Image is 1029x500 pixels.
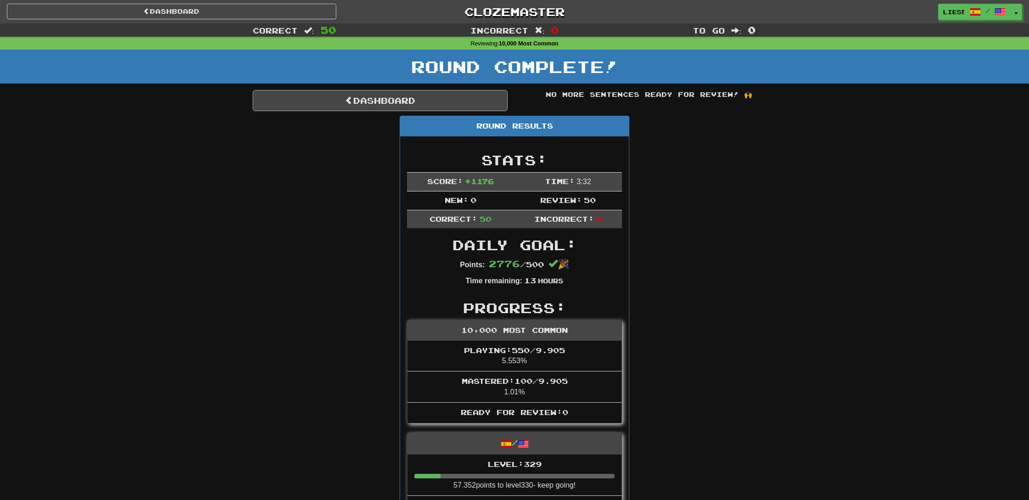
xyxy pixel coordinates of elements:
span: + 1176 [465,177,494,185]
span: 0 [551,24,559,35]
span: New: [445,196,469,204]
span: / [985,7,990,14]
span: 50 [480,214,492,223]
span: Playing: 550 / 9.905 [464,346,565,354]
li: 57.352 points to level 330 - keep going! [407,455,622,496]
strong: Points: [460,261,485,269]
span: 13 [524,276,536,285]
small: Hours [538,277,563,285]
li: 5.553% [407,341,622,372]
span: Mastered: 100 / 9.905 [462,376,568,385]
span: Incorrect: [534,214,594,223]
span: 0 [470,196,476,204]
div: 10,000 Most Common [407,320,622,341]
a: Dashboard [7,4,336,19]
div: Round Results [400,116,629,136]
span: Incorrect [470,26,528,35]
span: : [535,27,545,34]
a: Clozemaster [350,4,679,20]
span: 3 : 32 [577,178,591,185]
span: : [304,27,314,34]
h2: Daily Goal: [407,237,622,253]
a: LiesT / [938,4,1011,20]
span: Time: [545,177,575,185]
span: Correct [253,26,298,35]
a: Dashboard [253,90,508,111]
strong: Time remaining: [466,277,522,285]
span: Ready for Review: 0 [461,408,568,416]
h1: Round Complete! [3,57,1026,76]
span: / 500 [489,260,544,269]
span: 50 [321,24,336,35]
h2: Progress: [407,300,622,315]
div: / [407,433,622,455]
div: No more sentences ready for review! 🙌 [521,90,776,99]
span: 0 [596,214,602,223]
span: Level: 329 [488,460,542,468]
span: : [731,27,741,34]
span: 50 [584,196,596,204]
span: To go [693,26,725,35]
span: Score: [427,177,463,185]
span: Correct: [430,214,477,223]
span: 2776 [489,258,520,269]
h2: Stats: [407,152,622,168]
li: 1.01% [407,371,622,403]
span: 0 [748,24,756,35]
span: 🎉 [548,259,569,269]
span: LiesT [943,8,965,16]
span: Review: [540,196,582,204]
strong: 10,000 Most Common [499,40,558,47]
